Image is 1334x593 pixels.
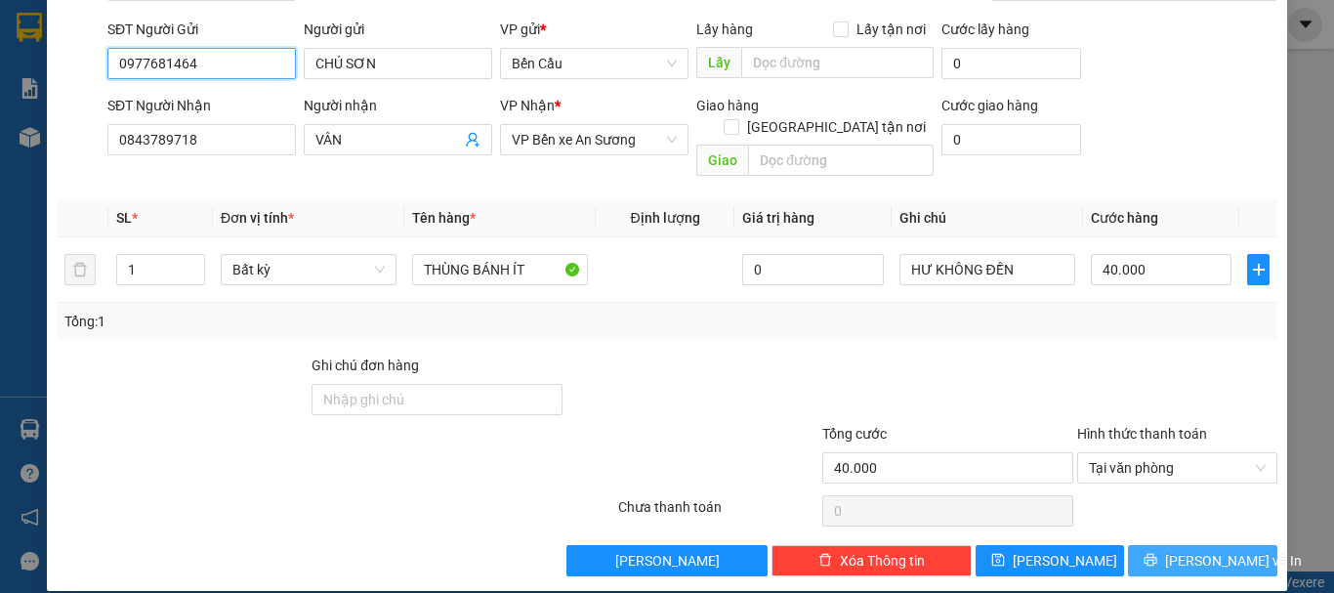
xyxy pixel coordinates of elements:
[630,210,699,226] span: Định lượng
[1144,553,1157,569] span: printer
[696,98,759,113] span: Giao hàng
[500,98,555,113] span: VP Nhận
[154,59,269,83] span: 01 Võ Văn Truyện, KP.1, Phường 2
[53,106,239,121] span: -----------------------------------------
[304,95,492,116] div: Người nhận
[892,199,1083,237] th: Ghi chú
[500,19,688,40] div: VP gửi
[941,48,1081,79] input: Cước lấy hàng
[1128,545,1277,576] button: printer[PERSON_NAME] và In
[615,550,720,572] span: [PERSON_NAME]
[64,254,96,285] button: delete
[742,210,814,226] span: Giá trị hàng
[43,142,119,153] span: 10:43:19 [DATE]
[741,47,934,78] input: Dọc đường
[941,98,1038,113] label: Cước giao hàng
[312,384,563,415] input: Ghi chú đơn hàng
[512,49,677,78] span: Bến Cầu
[1077,426,1207,442] label: Hình thức thanh toán
[107,95,296,116] div: SĐT Người Nhận
[465,132,480,148] span: user-add
[696,47,741,78] span: Lấy
[6,126,206,138] span: [PERSON_NAME]:
[412,210,476,226] span: Tên hàng
[221,210,294,226] span: Đơn vị tính
[739,116,934,138] span: [GEOGRAPHIC_DATA] tận nơi
[98,124,206,139] span: VPBC1410250003
[1089,453,1266,483] span: Tại văn phòng
[6,142,119,153] span: In ngày:
[941,124,1081,155] input: Cước giao hàng
[1091,210,1158,226] span: Cước hàng
[840,550,925,572] span: Xóa Thông tin
[1013,550,1117,572] span: [PERSON_NAME]
[154,87,239,99] span: Hotline: 19001152
[822,426,887,442] span: Tổng cước
[304,19,492,40] div: Người gửi
[64,311,517,332] div: Tổng: 1
[412,254,588,285] input: VD: Bàn, Ghế
[899,254,1075,285] input: Ghi Chú
[818,553,832,569] span: delete
[696,21,753,37] span: Lấy hàng
[7,12,94,98] img: logo
[976,545,1125,576] button: save[PERSON_NAME]
[748,145,934,176] input: Dọc đường
[742,254,883,285] input: 0
[107,19,296,40] div: SĐT Người Gửi
[941,21,1029,37] label: Cước lấy hàng
[116,210,132,226] span: SL
[512,125,677,154] span: VP Bến xe An Sương
[991,553,1005,569] span: save
[616,496,820,530] div: Chưa thanh toán
[1165,550,1302,572] span: [PERSON_NAME] và In
[1247,254,1270,285] button: plus
[771,545,972,576] button: deleteXóa Thông tin
[696,145,748,176] span: Giao
[312,358,419,373] label: Ghi chú đơn hàng
[566,545,767,576] button: [PERSON_NAME]
[154,31,263,56] span: Bến xe [GEOGRAPHIC_DATA]
[232,255,385,284] span: Bất kỳ
[1248,262,1269,277] span: plus
[154,11,268,27] strong: ĐỒNG PHƯỚC
[849,19,934,40] span: Lấy tận nơi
